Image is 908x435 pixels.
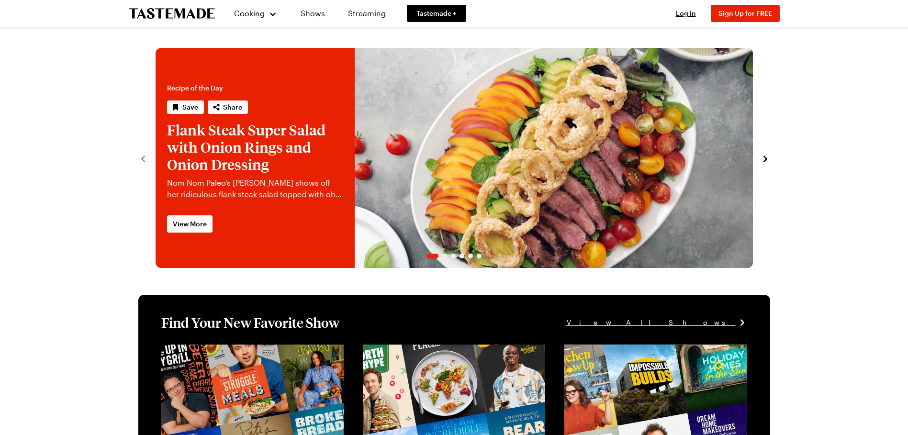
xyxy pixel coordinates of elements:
[761,152,770,164] button: navigate to next item
[173,219,207,229] span: View More
[711,5,780,22] button: Sign Up for FREE
[234,9,265,18] span: Cooking
[567,317,736,328] span: View All Shows
[138,152,148,164] button: navigate to previous item
[129,8,215,19] a: To Tastemade Home Page
[223,102,242,112] span: Share
[167,215,213,233] a: View More
[667,9,705,18] button: Log In
[161,314,339,331] h1: Find Your New Favorite Show
[718,9,772,17] span: Sign Up for FREE
[182,102,198,112] span: Save
[407,5,466,22] a: Tastemade +
[676,9,696,17] span: Log In
[416,9,457,18] span: Tastemade +
[468,254,473,258] span: Go to slide 5
[426,254,438,258] span: Go to slide 1
[460,254,464,258] span: Go to slide 4
[564,346,695,355] a: View full content for [object Object]
[442,254,447,258] span: Go to slide 2
[167,100,204,114] button: Save recipe
[156,48,753,268] div: 1 / 6
[363,346,493,355] a: View full content for [object Object]
[234,2,278,25] button: Cooking
[161,346,292,355] a: View full content for [object Object]
[451,254,456,258] span: Go to slide 3
[567,317,747,328] a: View All Shows
[477,254,482,258] span: Go to slide 6
[208,100,248,114] button: Share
